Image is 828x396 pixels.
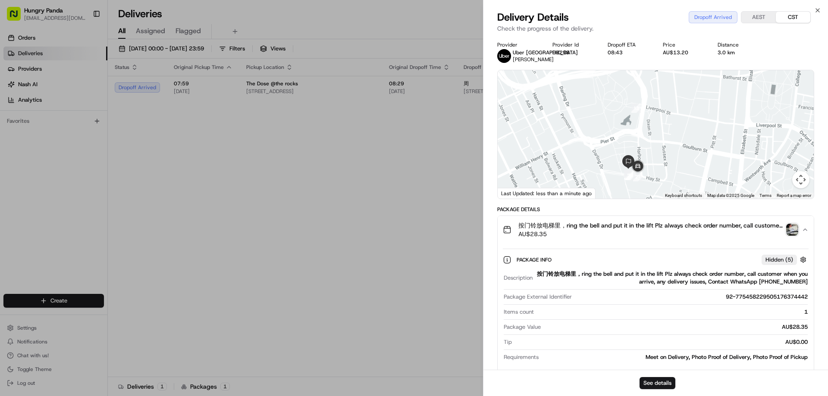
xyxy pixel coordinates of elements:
[663,49,704,56] div: AU$13.20
[504,293,572,301] span: Package External Identifier
[504,308,534,316] span: Items count
[17,157,24,164] img: 1736555255976-a54dd68f-1ca7-489b-9aae-adbdc363a1c4
[513,56,554,63] span: [PERSON_NAME]
[497,206,814,213] div: Package Details
[537,308,808,316] div: 1
[741,12,776,23] button: AEST
[542,353,808,361] div: Meet on Delivery, Photo Proof of Delivery, Photo Proof of Pickup
[624,170,634,180] div: 19
[86,214,104,220] span: Pylon
[500,187,528,199] img: Google
[631,103,641,113] div: 13
[39,82,141,91] div: Start new chat
[608,49,649,56] div: 08:43
[544,323,808,331] div: AU$28.35
[608,41,649,48] div: Dropoff ETA
[517,256,553,263] span: Package Info
[777,193,811,198] a: Report a map error
[134,110,157,121] button: See all
[776,12,810,23] button: CST
[792,171,809,188] button: Map camera controls
[497,49,511,63] img: uber-new-logo.jpeg
[640,377,675,389] button: See details
[498,188,596,199] div: Last Updated: less than a minute ago
[665,193,702,199] button: Keyboard shortcuts
[39,91,119,98] div: We're available if you need us!
[718,49,759,56] div: 3.0 km
[9,149,22,162] img: Asif Zaman Khan
[498,216,814,243] button: 按门铃放电梯里，ring the bell and put it in the lift Plz always check order number, call customer when yo...
[518,230,783,238] span: AU$28.35
[504,338,512,346] span: Tip
[718,41,759,48] div: Distance
[497,10,569,24] span: Delivery Details
[69,189,142,205] a: 💻API Documentation
[22,56,142,65] input: Clear
[82,193,138,201] span: API Documentation
[33,134,53,140] span: 8月15日
[707,193,754,198] span: Map data ©2025 Google
[759,193,772,198] a: Terms
[27,157,70,164] span: [PERSON_NAME]
[762,254,809,265] button: Hidden (5)
[518,221,783,230] span: 按门铃放电梯里，ring the bell and put it in the lift Plz always check order number, call customer when yo...
[9,112,55,119] div: Past conversations
[504,353,539,361] span: Requirements
[663,41,704,48] div: Price
[28,134,31,140] span: •
[76,157,93,164] span: 8月7日
[498,243,814,377] div: 按门铃放电梯里，ring the bell and put it in the lift Plz always check order number, call customer when yo...
[786,224,798,236] img: photo_proof_of_pickup image
[513,49,578,56] span: Uber [GEOGRAPHIC_DATA]
[73,193,80,200] div: 💻
[61,213,104,220] a: Powered byPylon
[504,274,533,282] span: Description
[633,172,643,181] div: 21
[575,293,808,301] div: 92-775458229505176374442
[765,256,793,264] span: Hidden ( 5 )
[9,34,157,48] p: Welcome 👋
[9,9,26,26] img: Nash
[625,171,635,180] div: 20
[497,24,814,33] p: Check the progress of the delivery.
[9,193,16,200] div: 📗
[72,157,75,164] span: •
[500,187,528,199] a: Open this area in Google Maps (opens a new window)
[552,49,570,56] button: D9299
[536,270,808,286] div: 按门铃放电梯里，ring the bell and put it in the lift Plz always check order number, call customer when yo...
[5,189,69,205] a: 📗Knowledge Base
[18,82,34,98] img: 1727276513143-84d647e1-66c0-4f92-a045-3c9f9f5dfd92
[552,41,594,48] div: Provider Id
[504,323,541,331] span: Package Value
[17,193,66,201] span: Knowledge Base
[9,82,24,98] img: 1736555255976-a54dd68f-1ca7-489b-9aae-adbdc363a1c4
[515,338,808,346] div: AU$0.00
[147,85,157,95] button: Start new chat
[497,41,539,48] div: Provider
